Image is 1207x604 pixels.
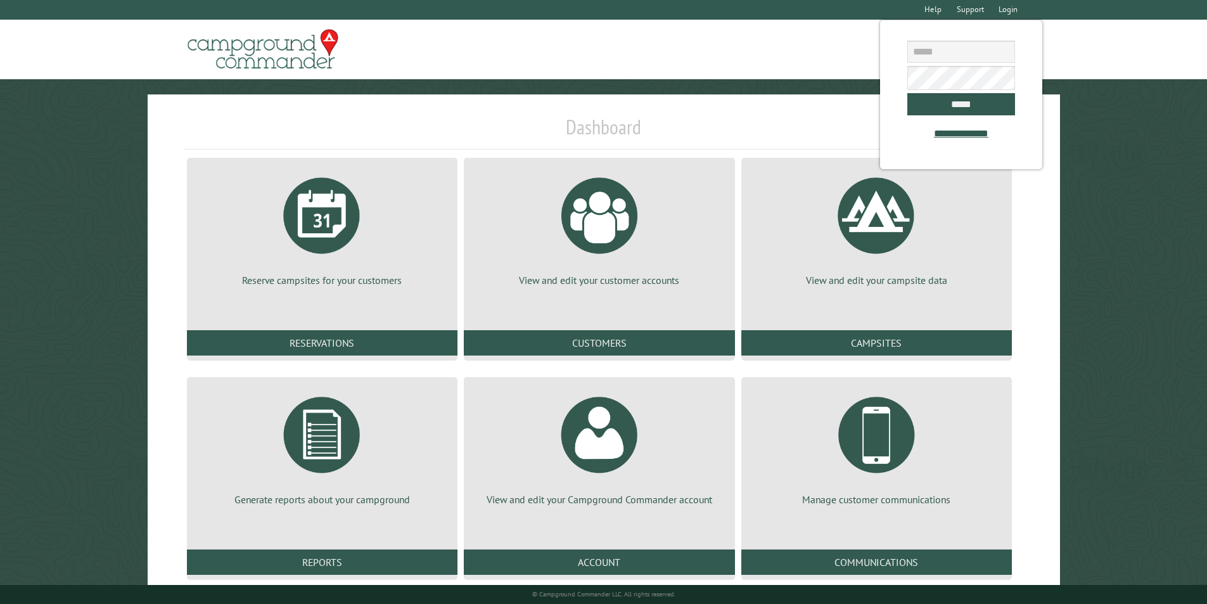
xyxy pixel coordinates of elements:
a: Campsites [741,330,1012,356]
p: View and edit your customer accounts [479,273,719,287]
a: Account [464,549,734,575]
a: Generate reports about your campground [202,387,442,506]
a: Reserve campsites for your customers [202,168,442,287]
p: Reserve campsites for your customers [202,273,442,287]
img: Campground Commander [184,25,342,74]
a: View and edit your Campground Commander account [479,387,719,506]
p: Generate reports about your campground [202,492,442,506]
a: View and edit your customer accounts [479,168,719,287]
small: © Campground Commander LLC. All rights reserved. [532,590,675,598]
a: View and edit your campsite data [757,168,997,287]
a: Reports [187,549,457,575]
p: Manage customer communications [757,492,997,506]
a: Communications [741,549,1012,575]
p: View and edit your Campground Commander account [479,492,719,506]
a: Customers [464,330,734,356]
p: View and edit your campsite data [757,273,997,287]
h1: Dashboard [184,115,1024,150]
a: Manage customer communications [757,387,997,506]
a: Reservations [187,330,457,356]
